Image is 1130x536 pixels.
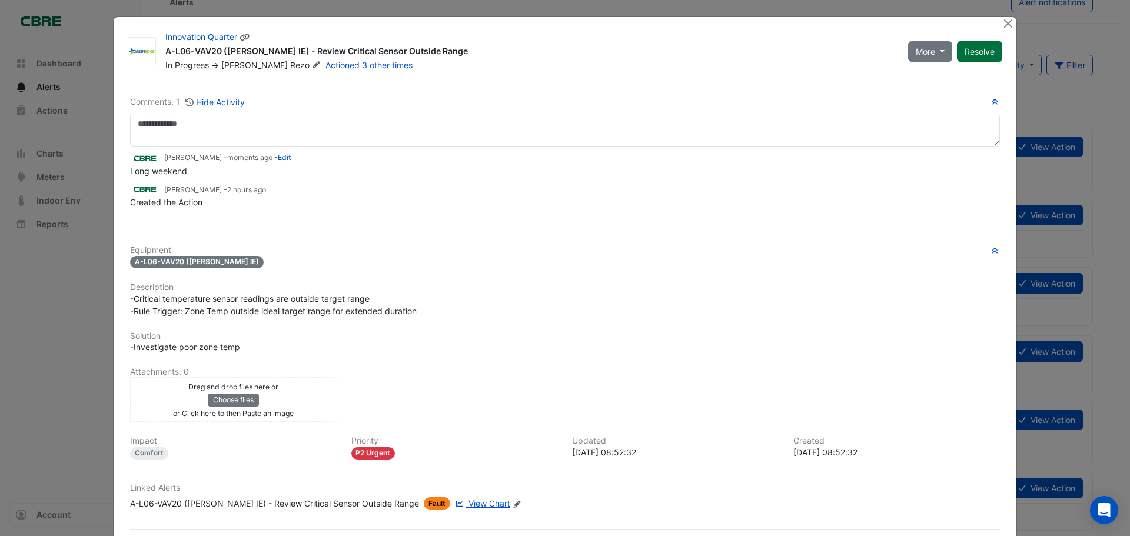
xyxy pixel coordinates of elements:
[130,197,202,207] span: Created the Action
[453,497,510,510] a: View Chart
[130,331,1000,341] h6: Solution
[221,60,288,70] span: [PERSON_NAME]
[325,60,413,70] a: Actioned 3 other times
[468,498,510,508] span: View Chart
[351,436,559,446] h6: Priority
[916,45,935,58] span: More
[128,46,155,58] img: Greenedge Automation
[130,342,240,352] span: -Investigate poor zone temp
[572,436,779,446] h6: Updated
[908,41,952,62] button: More
[130,95,245,109] div: Comments: 1
[572,446,779,458] div: [DATE] 08:52:32
[1090,496,1118,524] div: Open Intercom Messenger
[130,294,417,316] span: -Critical temperature sensor readings are outside target range -Rule Trigger: Zone Temp outside i...
[351,447,395,460] div: P2 Urgent
[1002,17,1014,29] button: Close
[957,41,1002,62] button: Resolve
[227,153,272,162] span: 2025-10-07 10:54:25
[165,60,209,70] span: In Progress
[211,60,219,70] span: ->
[130,256,264,268] span: A-L06-VAV20 ([PERSON_NAME] IE)
[130,497,419,510] div: A-L06-VAV20 ([PERSON_NAME] IE) - Review Critical Sensor Outside Range
[130,447,168,460] div: Comfort
[164,152,291,163] small: [PERSON_NAME] - -
[130,436,337,446] h6: Impact
[240,32,250,42] span: Copy link to clipboard
[165,32,237,42] a: Innovation Quarter
[173,409,294,418] small: or Click here to then Paste an image
[130,282,1000,292] h6: Description
[130,166,187,176] span: Long weekend
[130,152,159,165] img: CBRE Charter Hall
[513,500,521,508] fa-icon: Edit Linked Alerts
[278,153,291,162] a: Edit
[188,382,278,391] small: Drag and drop files here or
[130,245,1000,255] h6: Equipment
[793,436,1001,446] h6: Created
[793,446,1001,458] div: [DATE] 08:52:32
[130,182,159,195] img: CBRE Charter Hall
[164,185,266,195] small: [PERSON_NAME] -
[130,367,1000,377] h6: Attachments: 0
[185,95,245,109] button: Hide Activity
[424,497,450,510] span: Fault
[130,483,1000,493] h6: Linked Alerts
[290,59,323,71] span: Rezo
[227,185,266,194] span: 2025-10-07 08:52:32
[165,45,894,59] div: A-L06-VAV20 ([PERSON_NAME] IE) - Review Critical Sensor Outside Range
[208,394,259,407] button: Choose files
